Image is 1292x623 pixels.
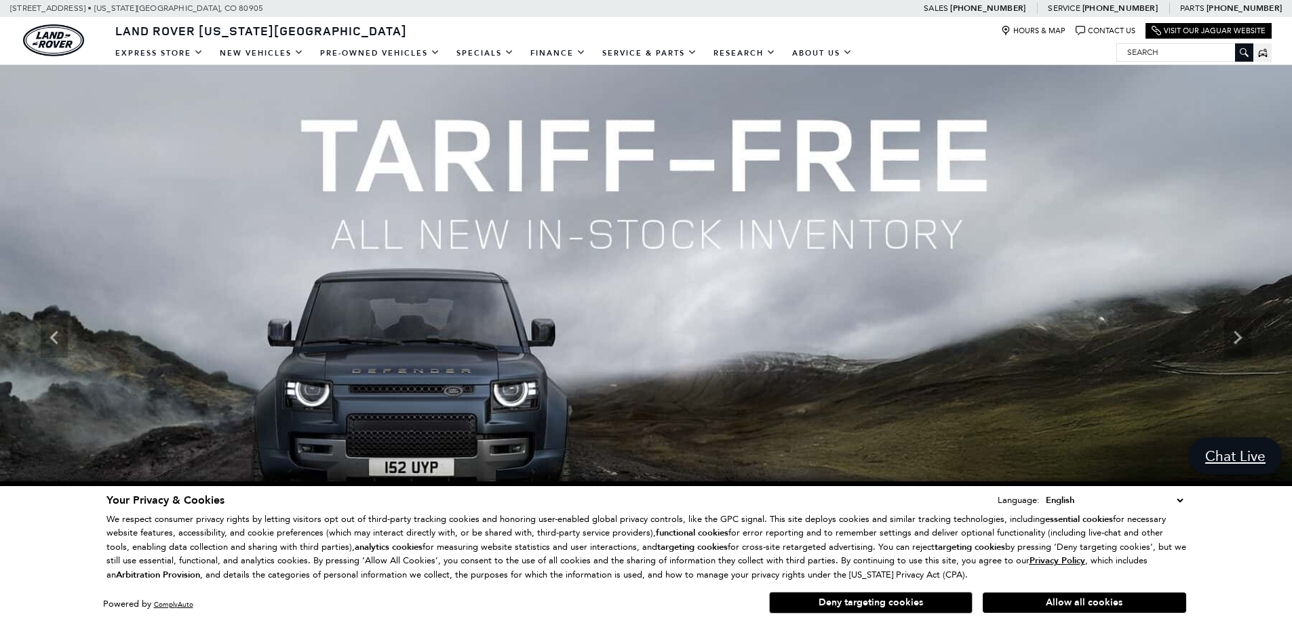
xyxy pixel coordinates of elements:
p: We respect consumer privacy rights by letting visitors opt out of third-party tracking cookies an... [106,513,1186,582]
a: About Us [784,41,861,65]
a: [PHONE_NUMBER] [950,3,1025,14]
u: Privacy Policy [1030,555,1085,567]
a: New Vehicles [212,41,312,65]
a: Contact Us [1076,26,1135,36]
a: [STREET_ADDRESS] • [US_STATE][GEOGRAPHIC_DATA], CO 80905 [10,3,263,13]
a: EXPRESS STORE [107,41,212,65]
a: Visit Our Jaguar Website [1152,26,1266,36]
img: Land Rover [23,24,84,56]
strong: targeting cookies [657,541,728,553]
div: Previous [41,317,68,358]
a: Privacy Policy [1030,555,1085,565]
span: Service [1048,3,1080,13]
a: land-rover [23,24,84,56]
span: Chat Live [1198,447,1272,465]
strong: Arbitration Provision [116,569,200,581]
button: Allow all cookies [983,592,1186,613]
div: Powered by [103,600,193,609]
a: Specials [448,41,522,65]
a: Pre-Owned Vehicles [312,41,448,65]
a: [PHONE_NUMBER] [1082,3,1158,14]
div: Next [1224,317,1251,358]
strong: targeting cookies [935,541,1005,553]
input: Search [1117,44,1253,60]
strong: functional cookies [656,527,728,539]
span: Sales [924,3,948,13]
div: Language: [998,496,1040,504]
span: Parts [1180,3,1205,13]
a: ComplyAuto [154,600,193,609]
strong: essential cookies [1045,513,1113,525]
strong: analytics cookies [355,541,423,553]
span: Land Rover [US_STATE][GEOGRAPHIC_DATA] [115,22,407,39]
button: Deny targeting cookies [769,592,973,614]
a: Land Rover [US_STATE][GEOGRAPHIC_DATA] [107,22,415,39]
a: Service & Parts [594,41,705,65]
a: Chat Live [1189,437,1282,475]
span: Your Privacy & Cookies [106,493,224,508]
a: Research [705,41,784,65]
a: Hours & Map [1001,26,1065,36]
a: [PHONE_NUMBER] [1207,3,1282,14]
a: Finance [522,41,594,65]
select: Language Select [1042,493,1186,508]
nav: Main Navigation [107,41,861,65]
